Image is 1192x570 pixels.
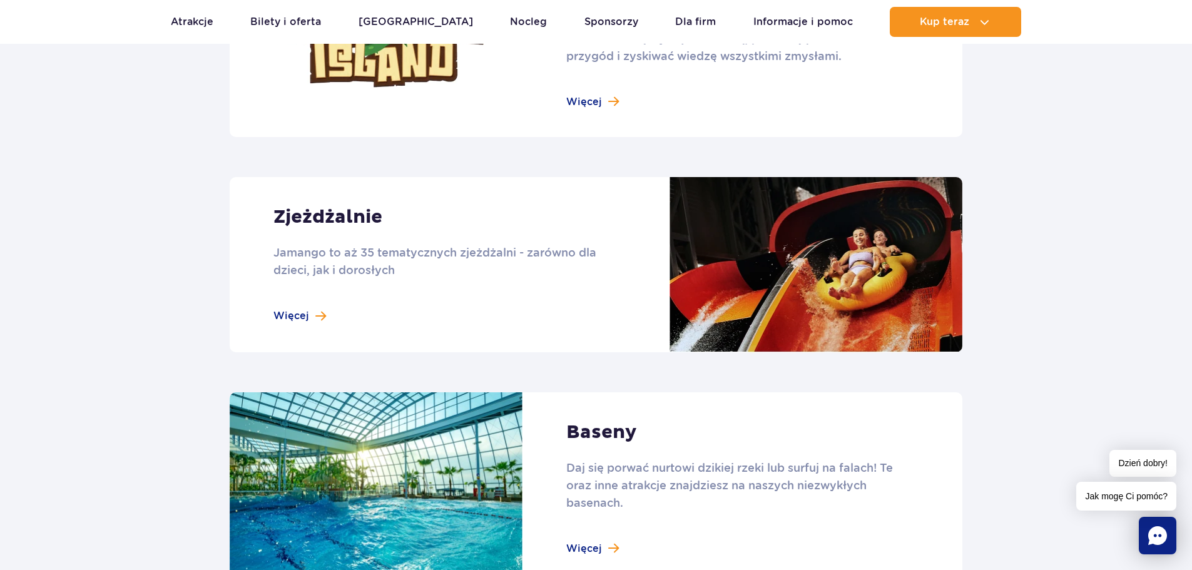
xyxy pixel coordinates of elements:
span: Dzień dobry! [1109,450,1176,477]
a: Nocleg [510,7,547,37]
a: Sponsorzy [584,7,638,37]
a: Bilety i oferta [250,7,321,37]
a: [GEOGRAPHIC_DATA] [359,7,473,37]
span: Kup teraz [920,16,969,28]
span: Jak mogę Ci pomóc? [1076,482,1176,511]
a: Informacje i pomoc [753,7,853,37]
a: Atrakcje [171,7,213,37]
div: Chat [1139,517,1176,554]
button: Kup teraz [890,7,1021,37]
a: Dla firm [675,7,716,37]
